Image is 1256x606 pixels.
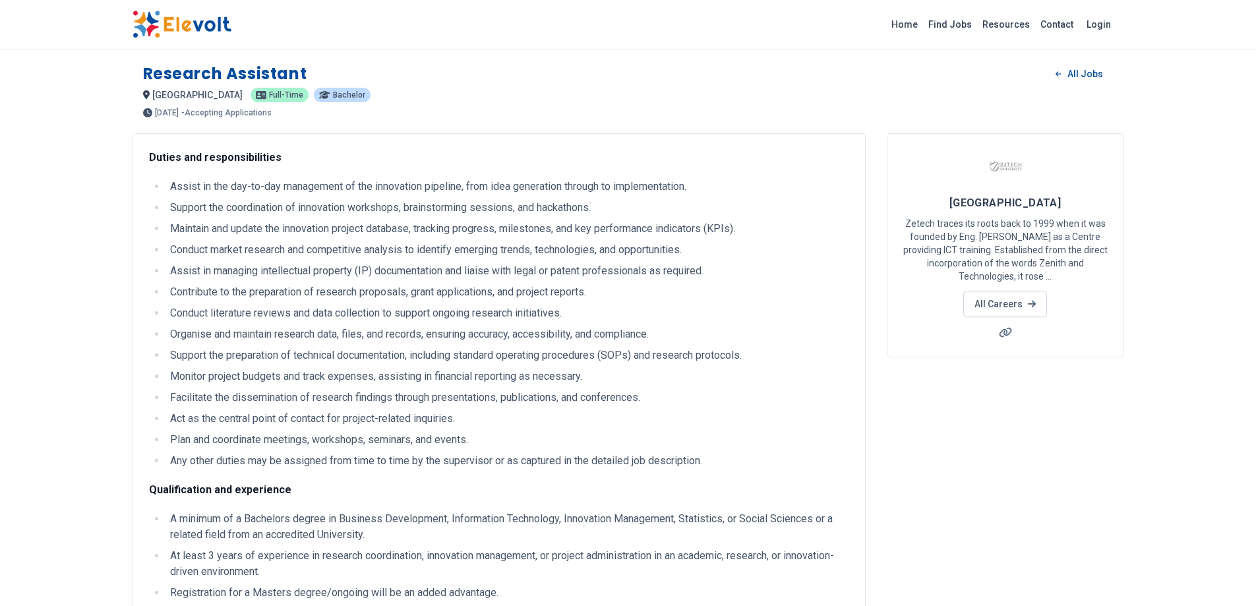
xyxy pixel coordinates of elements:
li: Support the preparation of technical documentation, including standard operating procedures (SOPs... [166,348,849,363]
a: Home [886,14,923,35]
strong: Duties and responsibilities [149,151,282,164]
li: At least 3 years of experience in research coordination, innovation management, or project admini... [166,548,849,580]
a: Contact [1035,14,1079,35]
span: [DATE] [155,109,179,117]
a: All Careers [963,291,1047,317]
li: Assist in the day-to-day management of the innovation pipeline, from idea generation through to i... [166,179,849,195]
li: Conduct market research and competitive analysis to identify emerging trends, technologies, and o... [166,242,849,258]
h1: Research Assistant [143,63,307,84]
span: [GEOGRAPHIC_DATA] [152,90,243,100]
li: Assist in managing intellectual property (IP) documentation and liaise with legal or patent profe... [166,263,849,279]
li: Plan and coordinate meetings, workshops, seminars, and events. [166,432,849,448]
li: Facilitate the dissemination of research findings through presentations, publications, and confer... [166,390,849,406]
li: Contribute to the preparation of research proposals, grant applications, and project reports. [166,284,849,300]
a: Login [1079,11,1119,38]
p: - Accepting Applications [181,109,272,117]
img: Elevolt [133,11,231,38]
a: Resources [977,14,1035,35]
span: Bachelor [333,91,365,99]
a: Find Jobs [923,14,977,35]
li: Any other duties may be assigned from time to time by the supervisor or as captured in the detail... [166,453,849,469]
span: Full-time [269,91,303,99]
li: Registration for a Masters degree/ongoing will be an added advantage. [166,585,849,601]
iframe: Advertisement [887,373,1124,558]
span: [GEOGRAPHIC_DATA] [949,197,1062,209]
li: A minimum of a Bachelors degree in Business Development, Information Technology, Innovation Manag... [166,511,849,543]
li: Conduct literature reviews and data collection to support ongoing research initiatives. [166,305,849,321]
img: Zetech University [989,150,1022,183]
li: Organise and maintain research data, files, and records, ensuring accuracy, accessibility, and co... [166,326,849,342]
strong: Qualification and experience [149,483,291,496]
iframe: Chat Widget [1190,543,1256,606]
li: Support the coordination of innovation workshops, brainstorming sessions, and hackathons. [166,200,849,216]
p: Zetech traces its roots back to 1999 when it was founded by Eng. [PERSON_NAME] as a Centre provid... [903,217,1108,283]
a: All Jobs [1045,64,1113,84]
li: Monitor project budgets and track expenses, assisting in financial reporting as necessary. [166,369,849,384]
li: Maintain and update the innovation project database, tracking progress, milestones, and key perfo... [166,221,849,237]
li: Act as the central point of contact for project-related inquiries. [166,411,849,427]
